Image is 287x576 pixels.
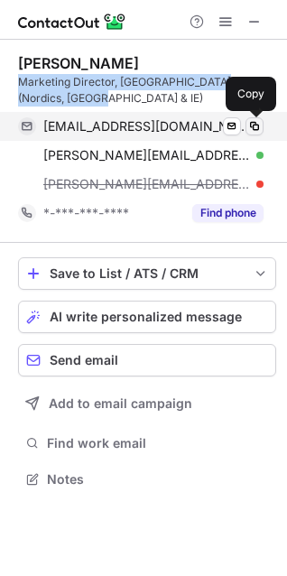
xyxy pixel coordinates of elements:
[18,301,276,333] button: AI write personalized message
[18,257,276,290] button: save-profile-one-click
[50,353,118,367] span: Send email
[192,204,264,222] button: Reveal Button
[47,471,269,488] span: Notes
[43,176,250,192] span: [PERSON_NAME][EMAIL_ADDRESS][PERSON_NAME][DOMAIN_NAME]
[18,467,276,492] button: Notes
[47,435,269,451] span: Find work email
[50,266,245,281] div: Save to List / ATS / CRM
[18,344,276,376] button: Send email
[18,387,276,420] button: Add to email campaign
[18,431,276,456] button: Find work email
[43,118,250,135] span: [EMAIL_ADDRESS][DOMAIN_NAME]
[18,54,139,72] div: [PERSON_NAME]
[49,396,192,411] span: Add to email campaign
[18,74,276,107] div: Marketing Director, [GEOGRAPHIC_DATA] (Nordics, [GEOGRAPHIC_DATA] & IE)
[18,11,126,33] img: ContactOut v5.3.10
[43,147,250,163] span: [PERSON_NAME][EMAIL_ADDRESS][PERSON_NAME][DOMAIN_NAME]
[50,310,242,324] span: AI write personalized message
